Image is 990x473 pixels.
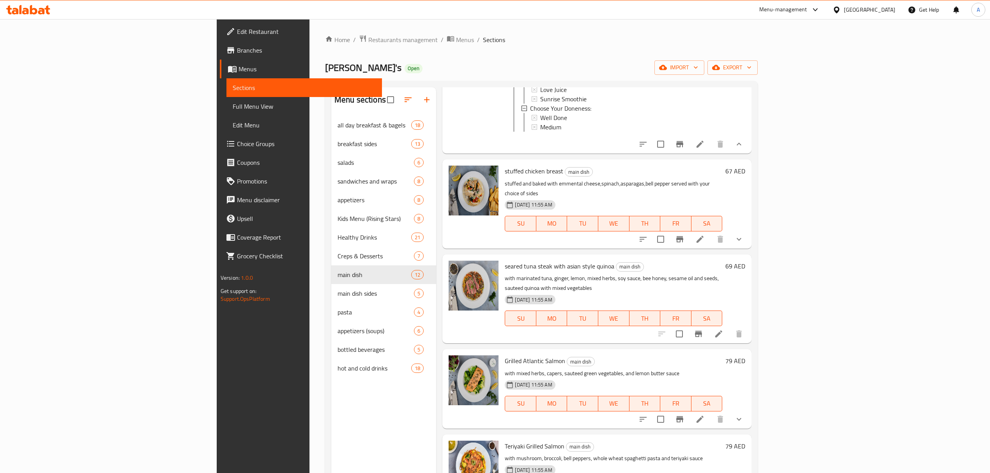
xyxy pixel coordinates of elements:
[691,396,723,411] button: SA
[977,5,980,14] span: A
[725,261,745,272] h6: 69 AED
[414,214,424,223] div: items
[505,311,536,326] button: SU
[660,216,691,231] button: FR
[449,355,499,405] img: Grilled Atlantic Salmon
[512,201,555,208] span: [DATE] 11:55 AM
[220,228,382,247] a: Coverage Report
[598,216,629,231] button: WE
[233,102,376,111] span: Full Menu View
[338,364,411,373] span: hot and cold drinks
[570,313,595,324] span: TU
[730,410,748,429] button: show more
[405,65,423,72] span: Open
[634,135,652,154] button: sort-choices
[220,247,382,265] a: Grocery Checklist
[570,218,595,229] span: TU
[671,326,688,342] span: Select to update
[689,325,708,343] button: Branch-specific-item
[661,63,698,72] span: import
[711,410,730,429] button: delete
[331,209,437,228] div: Kids Menu (Rising Stars)8
[338,345,414,354] span: bottled beverages
[660,311,691,326] button: FR
[331,247,437,265] div: Creps & Desserts7
[414,289,424,298] div: items
[414,176,424,186] div: items
[325,59,401,76] span: [PERSON_NAME]'s
[536,311,567,326] button: MO
[237,158,376,167] span: Coupons
[338,289,414,298] span: main dish sides
[220,153,382,172] a: Coupons
[331,113,437,381] nav: Menu sections
[237,251,376,261] span: Grocery Checklist
[414,251,424,261] div: items
[505,274,722,293] p: with marinated tuna, ginger, lemon, mixed herbs, soy sauce, bee honey, sesame oil and seeds, saut...
[414,159,423,166] span: 6
[414,215,423,222] span: 8
[414,345,424,354] div: items
[405,64,423,73] div: Open
[654,60,704,75] button: import
[695,415,705,424] a: Edit menu item
[331,191,437,209] div: appetizers8
[368,35,438,44] span: Restaurants management
[539,313,564,324] span: MO
[695,139,705,149] a: Edit menu item
[338,270,411,279] span: main dish
[663,398,688,409] span: FR
[725,166,745,176] h6: 67 AED
[505,179,722,198] p: stuffed and baked with emmental cheese,spinach,asparagas,bell pepper served with your choice of s...
[505,165,563,177] span: stuffed chicken breast
[734,415,744,424] svg: Show Choices
[414,326,424,335] div: items
[508,398,533,409] span: SU
[730,325,748,343] button: delete
[505,260,614,272] span: seared tuna steak with asian style quinoa
[414,346,423,353] span: 5
[508,313,533,324] span: SU
[725,441,745,452] h6: 79 AED
[565,168,592,176] span: main dish
[598,396,629,411] button: WE
[414,178,423,185] span: 8
[338,214,414,223] span: Kids Menu (Rising Stars)
[483,35,505,44] span: Sections
[570,398,595,409] span: TU
[730,135,748,154] button: show more
[220,134,382,153] a: Choice Groups
[616,262,643,271] span: main dish
[417,90,436,109] button: Add section
[629,396,661,411] button: TH
[338,326,414,335] span: appetizers (soups)
[411,120,424,130] div: items
[601,313,626,324] span: WE
[567,216,598,231] button: TU
[220,191,382,209] a: Menu disclaimer
[338,139,411,148] div: breakfast sides
[695,313,720,324] span: SA
[331,284,437,303] div: main dish sides5
[338,251,414,261] span: Creps & Desserts
[331,265,437,284] div: main dish12
[629,216,661,231] button: TH
[565,167,593,176] div: main dish
[634,410,652,429] button: sort-choices
[237,27,376,36] span: Edit Restaurant
[237,176,376,186] span: Promotions
[331,303,437,321] div: pasta4
[414,290,423,297] span: 5
[598,311,629,326] button: WE
[237,233,376,242] span: Coverage Report
[220,172,382,191] a: Promotions
[633,313,658,324] span: TH
[505,396,536,411] button: SU
[338,233,411,242] span: Healthy Drinks
[505,369,722,378] p: with mixed herbs, capers, sauteed green vegetables, and lemon butter sauce
[711,230,730,249] button: delete
[220,209,382,228] a: Upsell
